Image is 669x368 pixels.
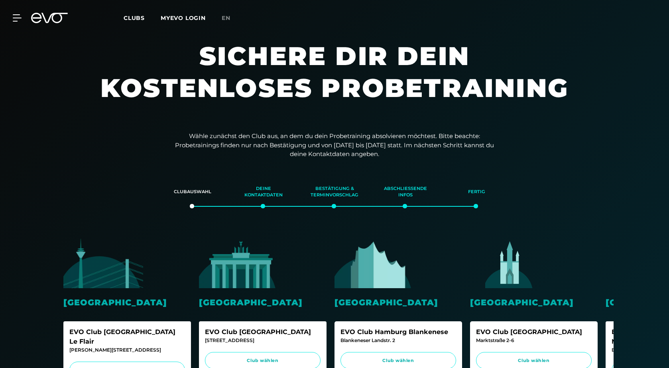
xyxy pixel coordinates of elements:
div: [GEOGRAPHIC_DATA] [199,296,327,309]
div: EVO Club [GEOGRAPHIC_DATA] [205,327,321,337]
a: en [222,14,240,23]
span: en [222,14,230,22]
div: Abschließende Infos [380,181,431,203]
span: Club wählen [348,357,449,364]
div: Bestätigung & Terminvorschlag [309,181,360,203]
span: Club wählen [213,357,313,364]
div: Clubauswahl [167,181,218,203]
a: Clubs [124,14,161,22]
div: EVO Club [GEOGRAPHIC_DATA] [476,327,592,337]
div: Deine Kontaktdaten [238,181,289,203]
img: evofitness [199,238,279,288]
div: [STREET_ADDRESS] [205,337,321,344]
span: Clubs [124,14,145,22]
img: evofitness [470,238,550,288]
div: EVO Club [GEOGRAPHIC_DATA] Le Flair [69,327,185,346]
div: [PERSON_NAME][STREET_ADDRESS] [69,346,185,354]
div: EVO Club Hamburg Blankenese [340,327,456,337]
h1: Sichere dir dein kostenloses Probetraining [95,40,574,120]
p: Wähle zunächst den Club aus, an dem du dein Probetraining absolvieren möchtest. Bitte beachte: Pr... [175,132,494,159]
div: Fertig [451,181,502,203]
div: [GEOGRAPHIC_DATA] [63,296,191,309]
div: Blankeneser Landstr. 2 [340,337,456,344]
img: evofitness [334,238,414,288]
div: [GEOGRAPHIC_DATA] [334,296,462,309]
div: Marktstraße 2-6 [476,337,592,344]
img: evofitness [63,238,143,288]
div: [GEOGRAPHIC_DATA] [470,296,598,309]
span: Club wählen [484,357,584,364]
a: MYEVO LOGIN [161,14,206,22]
